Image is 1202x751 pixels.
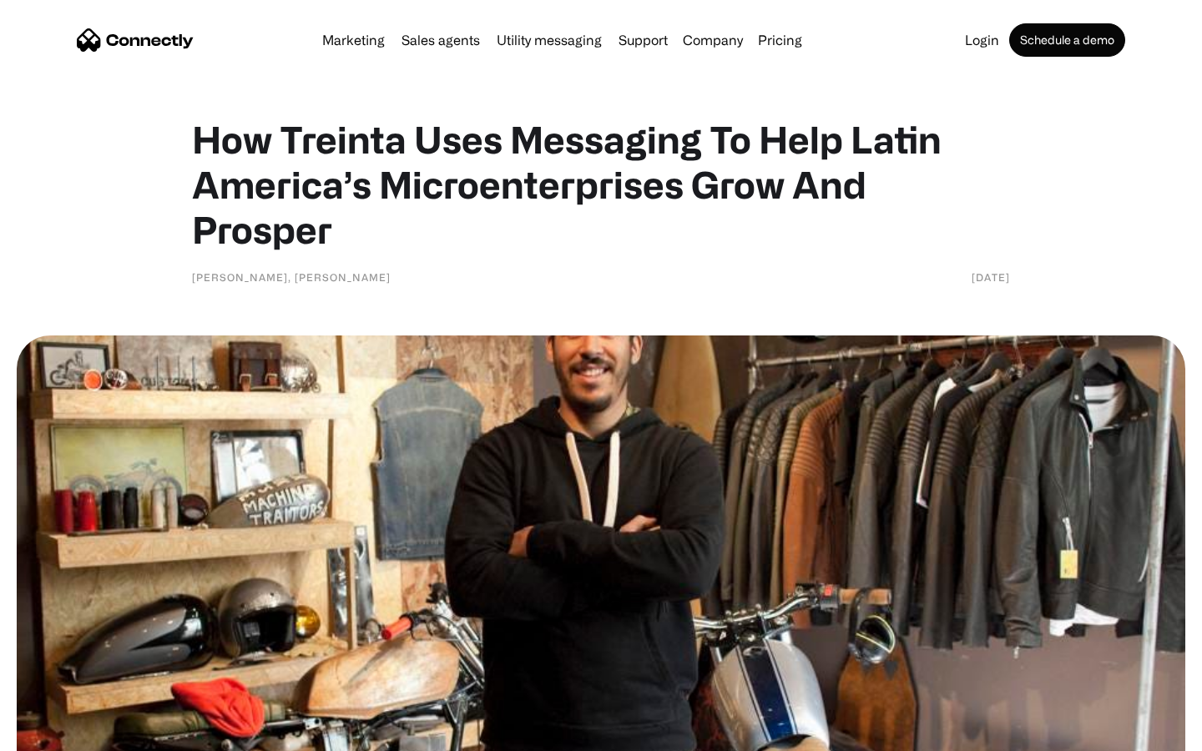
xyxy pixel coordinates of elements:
div: Company [683,28,743,52]
div: [DATE] [972,269,1010,285]
a: Login [958,33,1006,47]
div: [PERSON_NAME], [PERSON_NAME] [192,269,391,285]
a: Pricing [751,33,809,47]
a: Utility messaging [490,33,609,47]
ul: Language list [33,722,100,745]
a: Marketing [316,33,391,47]
aside: Language selected: English [17,722,100,745]
a: Sales agents [395,33,487,47]
a: Support [612,33,674,47]
h1: How Treinta Uses Messaging To Help Latin America’s Microenterprises Grow And Prosper [192,117,1010,252]
a: Schedule a demo [1009,23,1125,57]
